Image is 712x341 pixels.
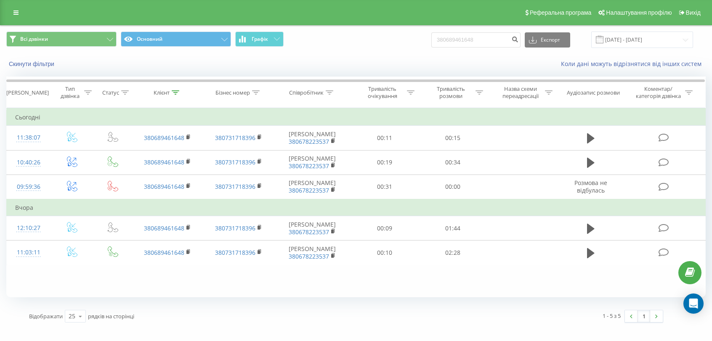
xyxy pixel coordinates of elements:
[683,293,704,314] div: Open Intercom Messenger
[606,9,672,16] span: Налаштування профілю
[431,32,521,48] input: Пошук за номером
[351,150,419,174] td: 00:19
[215,134,255,142] a: 380731718396
[215,248,255,256] a: 380731718396
[15,130,42,146] div: 11:38:07
[638,310,650,322] a: 1
[274,150,351,174] td: [PERSON_NAME]
[7,109,706,126] td: Сьогодні
[215,158,255,166] a: 380731718396
[15,244,42,261] div: 11:03:11
[15,154,42,171] div: 10:40:26
[274,126,351,150] td: [PERSON_NAME]
[428,85,473,100] div: Тривалість розмови
[6,60,58,68] button: Скинути фільтри
[144,224,184,232] a: 380689461648
[154,89,170,96] div: Клієнт
[525,32,570,48] button: Експорт
[6,32,117,47] button: Всі дзвінки
[603,312,621,320] div: 1 - 5 з 5
[69,312,75,320] div: 25
[289,186,329,194] a: 380678223537
[215,224,255,232] a: 380731718396
[15,179,42,195] div: 09:59:36
[289,137,329,145] a: 380678223537
[144,182,184,190] a: 380689461648
[289,252,329,260] a: 380678223537
[351,216,419,241] td: 00:09
[530,9,592,16] span: Реферальна програма
[20,36,48,42] span: Всі дзвінки
[289,228,329,236] a: 380678223537
[351,126,419,150] td: 00:11
[351,241,419,265] td: 00:10
[215,182,255,190] a: 380731718396
[561,60,706,68] a: Коли дані можуть відрізнятися вiд інших систем
[29,312,63,320] span: Відображати
[58,85,82,100] div: Тип дзвінка
[215,89,250,96] div: Бізнес номер
[15,220,42,236] div: 12:10:27
[289,162,329,170] a: 380678223537
[419,174,487,199] td: 00:00
[121,32,231,47] button: Основний
[88,312,134,320] span: рядків на сторінці
[7,199,706,216] td: Вчора
[360,85,405,100] div: Тривалість очікування
[574,179,607,194] span: Розмова не відбулась
[144,248,184,256] a: 380689461648
[144,158,184,166] a: 380689461648
[419,150,487,174] td: 00:34
[634,85,683,100] div: Коментар/категорія дзвінка
[274,216,351,241] td: [PERSON_NAME]
[419,216,487,241] td: 01:44
[274,174,351,199] td: [PERSON_NAME]
[235,32,284,47] button: Графік
[102,89,119,96] div: Статус
[289,89,324,96] div: Співробітник
[498,85,543,100] div: Назва схеми переадресації
[6,89,49,96] div: [PERSON_NAME]
[274,241,351,265] td: [PERSON_NAME]
[567,89,620,96] div: Аудіозапис розмови
[252,36,268,42] span: Графік
[144,134,184,142] a: 380689461648
[419,126,487,150] td: 00:15
[351,174,419,199] td: 00:31
[686,9,701,16] span: Вихід
[419,241,487,265] td: 02:28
